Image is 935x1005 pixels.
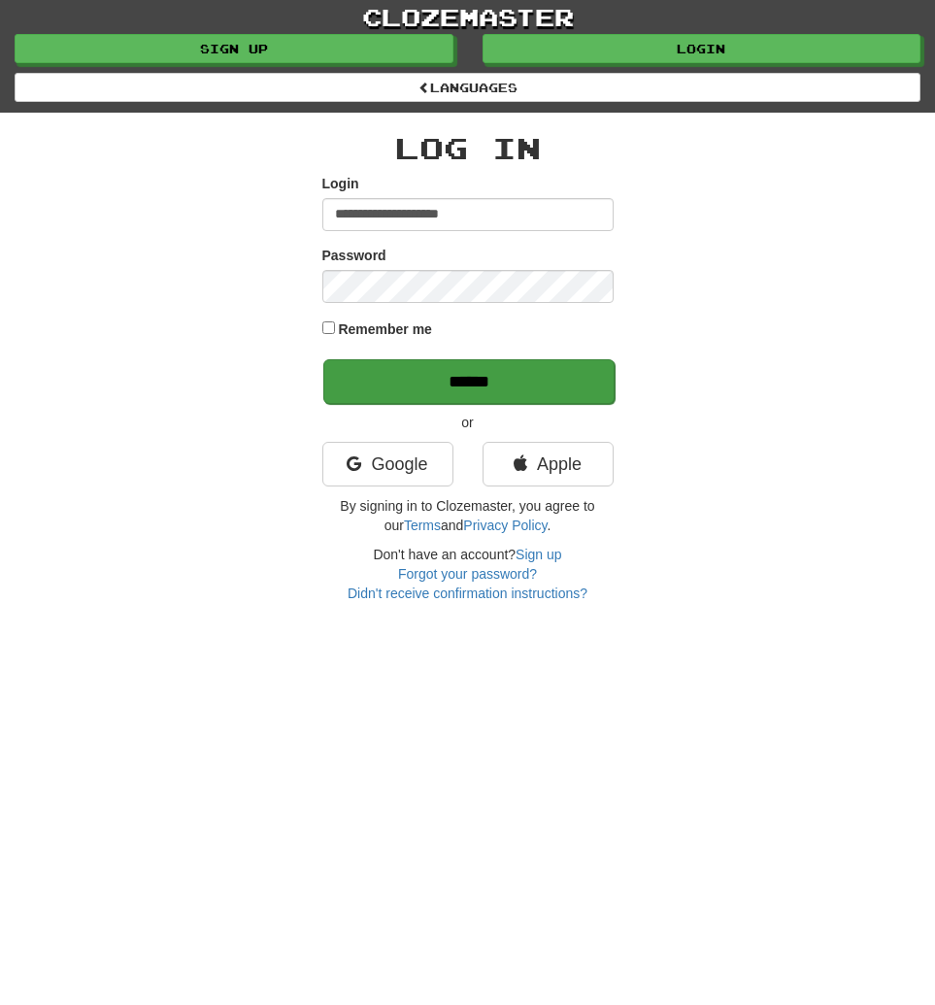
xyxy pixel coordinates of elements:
a: Sign up [15,34,453,63]
p: or [322,413,614,432]
a: Privacy Policy [463,518,547,533]
label: Login [322,174,359,193]
div: Don't have an account? [322,545,614,603]
a: Didn't receive confirmation instructions? [348,586,587,601]
a: Languages [15,73,920,102]
a: Forgot your password? [398,566,537,582]
h2: Log In [322,132,614,164]
a: Google [322,442,453,486]
a: Login [483,34,921,63]
p: By signing in to Clozemaster, you agree to our and . [322,496,614,535]
a: Terms [404,518,441,533]
a: Sign up [516,547,561,562]
label: Remember me [338,319,432,339]
label: Password [322,246,386,265]
a: Apple [483,442,614,486]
